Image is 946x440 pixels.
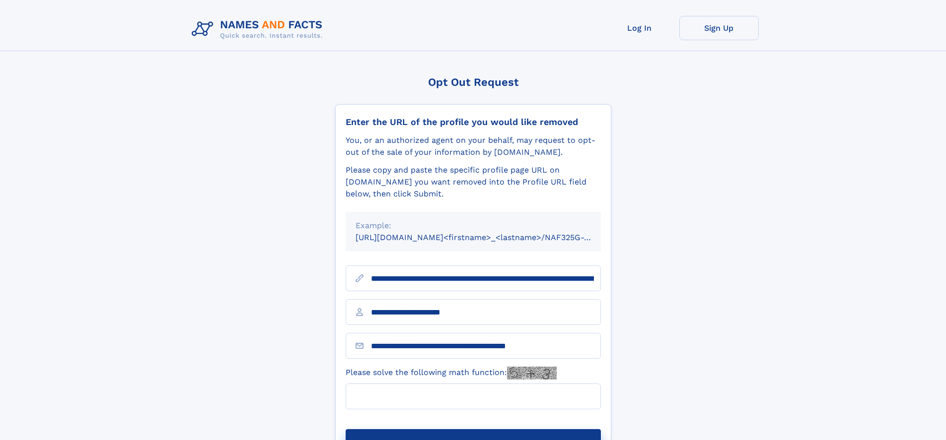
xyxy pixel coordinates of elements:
img: Logo Names and Facts [188,16,331,43]
div: You, or an authorized agent on your behalf, may request to opt-out of the sale of your informatio... [346,134,601,158]
a: Log In [600,16,679,40]
div: Please copy and paste the specific profile page URL on [DOMAIN_NAME] you want removed into the Pr... [346,164,601,200]
a: Sign Up [679,16,759,40]
div: Example: [356,220,591,232]
div: Enter the URL of the profile you would like removed [346,117,601,127]
small: [URL][DOMAIN_NAME]<firstname>_<lastname>/NAF325G-xxxxxxxx [356,233,620,242]
label: Please solve the following math function: [346,367,557,379]
div: Opt Out Request [335,76,611,88]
